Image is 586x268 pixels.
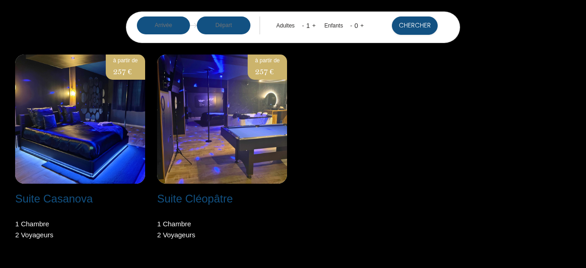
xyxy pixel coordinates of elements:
[157,230,195,241] p: 2 Voyageur
[15,219,53,230] p: 1 Chambre
[192,231,195,239] span: s
[113,56,138,65] p: à partir de
[304,18,312,33] div: 1
[15,193,92,204] h2: Suite Casanova
[255,56,280,65] p: à partir de
[350,22,352,29] a: -
[255,65,280,78] p: 257 €
[352,18,360,33] div: 0
[277,22,298,30] div: Adultes
[324,22,346,30] div: Enfants
[302,22,304,29] a: -
[157,193,233,204] h2: Suite Cléopâtre
[157,219,195,230] p: 1 Chambre
[157,55,287,184] img: rental-image
[15,55,145,184] img: rental-image
[113,65,138,78] p: 257 €
[190,22,197,29] img: guests
[312,22,316,29] a: +
[137,16,190,34] input: Arrivée
[50,231,54,239] span: s
[15,230,53,241] p: 2 Voyageur
[360,22,364,29] a: +
[197,16,250,34] input: Départ
[392,16,438,35] button: Chercher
